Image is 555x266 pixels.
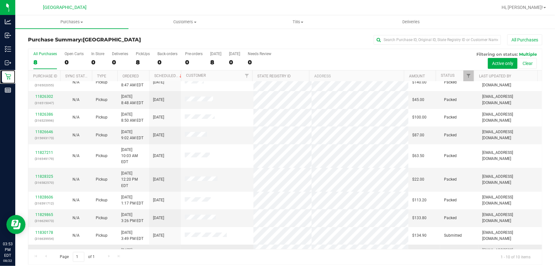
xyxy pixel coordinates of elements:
[482,174,538,186] span: [EMAIL_ADDRESS][DOMAIN_NAME]
[35,174,53,179] a: 11828325
[32,180,56,186] p: (316582570)
[153,114,164,120] span: [DATE]
[121,170,145,189] span: [DATE] 12:20 PM EDT
[153,153,164,159] span: [DATE]
[128,15,242,29] a: Customers
[121,147,145,165] span: [DATE] 10:03 AM EDT
[5,32,11,39] inline-svg: Inbound
[154,74,183,78] a: Scheduled
[241,15,355,29] a: Tills
[91,52,104,56] div: In Store
[257,74,291,78] a: State Registry ID
[83,37,141,43] span: [GEOGRAPHIC_DATA]
[32,156,56,162] p: (316549179)
[96,97,108,103] span: Pickup
[482,247,538,259] span: [EMAIL_ADDRESS][DOMAIN_NAME]
[444,153,457,159] span: Packed
[242,19,354,25] span: Tills
[33,59,57,66] div: 8
[153,215,164,221] span: [DATE]
[153,176,164,183] span: [DATE]
[229,59,240,66] div: 0
[5,46,11,52] inline-svg: Inventory
[15,19,128,25] span: Purchases
[248,59,271,66] div: 0
[96,153,108,159] span: Pickup
[32,100,56,106] p: (316515047)
[507,34,542,45] button: All Purchases
[412,132,424,138] span: $87.00
[73,97,80,102] span: Not Applicable
[409,74,425,78] a: Amount
[73,153,80,159] button: N/A
[73,177,80,182] span: Not Applicable
[96,114,108,120] span: Pickup
[412,176,424,183] span: $22.00
[35,230,53,235] a: 11830178
[121,129,143,141] span: [DATE] 9:02 AM EDT
[121,230,143,242] span: [DATE] 3:49 PM EDT
[33,74,57,78] a: Purchase ID
[96,79,108,85] span: Pickup
[519,52,537,57] span: Multiple
[476,52,518,57] span: Filtering on status:
[35,212,53,217] a: 11829865
[185,59,203,66] div: 0
[229,52,240,56] div: [DATE]
[3,241,12,258] p: 03:53 PM EDT
[73,216,80,220] span: Not Applicable
[412,215,427,221] span: $133.80
[482,212,538,224] span: [EMAIL_ADDRESS][DOMAIN_NAME]
[15,15,128,29] a: Purchases
[73,215,80,221] button: N/A
[73,79,80,85] button: N/A
[73,233,80,239] button: N/A
[412,97,424,103] span: $45.00
[444,132,457,138] span: Packed
[121,194,143,206] span: [DATE] 1:17 PM EDT
[153,233,164,239] span: [DATE]
[65,74,90,78] a: Sync Status
[5,87,11,93] inline-svg: Reports
[73,176,80,183] button: N/A
[73,198,80,202] span: Not Applicable
[121,76,143,88] span: [DATE] 8:47 AM EDT
[5,18,11,25] inline-svg: Analytics
[482,150,538,162] span: [EMAIL_ADDRESS][DOMAIN_NAME]
[479,74,511,78] a: Last Updated By
[35,130,53,134] a: 11826646
[441,73,454,78] a: Status
[444,176,457,183] span: Packed
[112,52,128,56] div: Deliveries
[33,52,57,56] div: All Purchases
[65,52,84,56] div: Open Carts
[73,114,80,120] button: N/A
[73,133,80,137] span: Not Applicable
[35,94,53,99] a: 11826302
[32,82,56,88] p: (316502055)
[136,59,150,66] div: 8
[73,97,80,103] button: N/A
[129,19,241,25] span: Customers
[186,73,206,78] a: Customer
[157,59,177,66] div: 0
[242,70,252,81] a: Filter
[122,74,139,78] a: Ordered
[35,150,53,155] a: 11827211
[444,197,457,203] span: Packed
[5,60,11,66] inline-svg: Outbound
[518,58,537,69] button: Clear
[412,79,427,85] span: $140.00
[32,200,56,206] p: (316591712)
[121,247,143,259] span: [DATE] 3:52 PM EDT
[121,94,143,106] span: [DATE] 8:48 AM EDT
[73,233,80,238] span: Not Applicable
[248,52,271,56] div: Needs Review
[96,132,108,138] span: Pickup
[153,97,164,103] span: [DATE]
[32,218,56,224] p: (316629073)
[157,52,177,56] div: Back-orders
[96,233,108,239] span: Pickup
[112,59,128,66] div: 0
[43,5,87,10] span: [GEOGRAPHIC_DATA]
